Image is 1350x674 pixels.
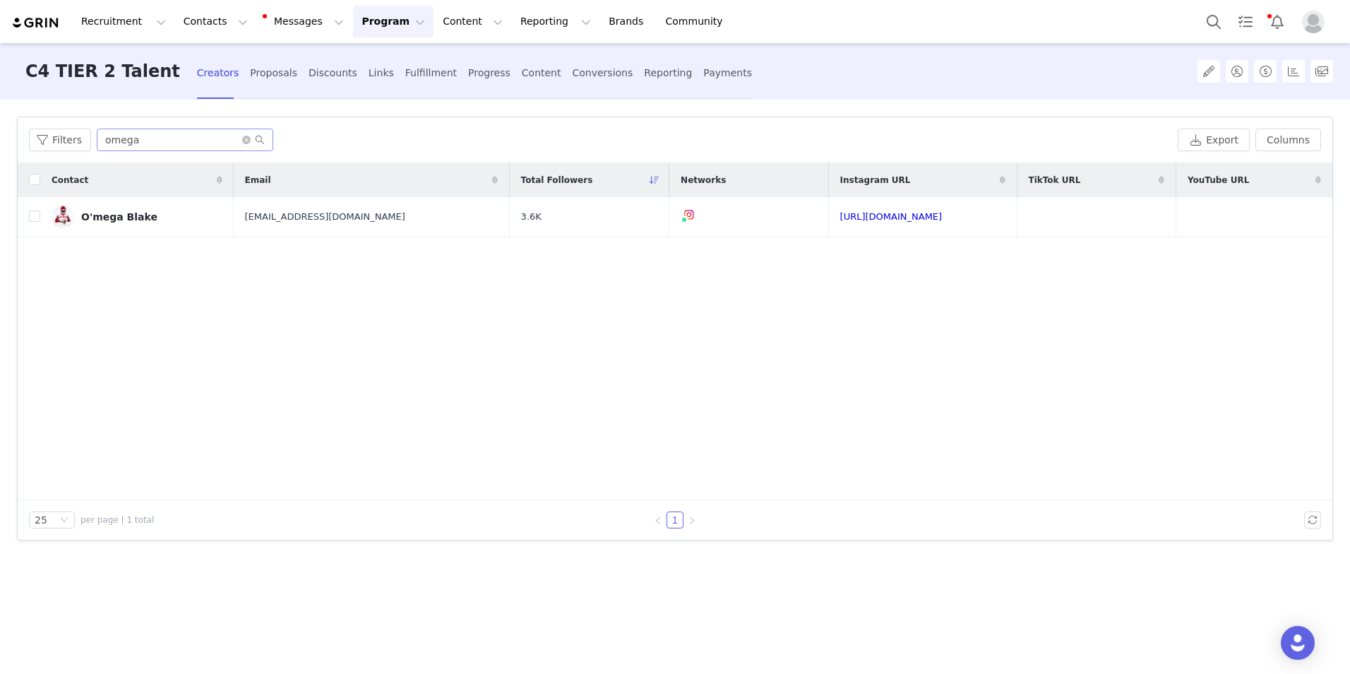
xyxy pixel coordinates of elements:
span: YouTube URL [1188,174,1249,187]
img: placeholder-profile.jpg [1302,11,1325,33]
button: Content [434,6,511,37]
button: Recruitment [73,6,174,37]
span: Contact [52,174,88,187]
span: Total Followers [521,174,593,187]
button: Reporting [512,6,599,37]
span: Networks [681,174,726,187]
button: Export [1178,129,1250,151]
button: Program [353,6,434,37]
div: Creators [197,54,239,92]
button: Notifications [1262,6,1293,37]
button: Columns [1255,129,1321,151]
div: Reporting [644,54,692,92]
div: Proposals [250,54,297,92]
a: Brands [600,6,656,37]
span: per page | 1 total [80,514,154,526]
div: Conversions [572,54,633,92]
span: 3.6K [521,210,542,224]
i: icon: down [60,516,68,526]
button: Search [1198,6,1229,37]
h3: C4 TIER 2 Talent [25,43,180,100]
span: [EMAIL_ADDRESS][DOMAIN_NAME] [245,210,405,224]
div: 25 [35,512,47,528]
input: Search... [97,129,273,151]
i: icon: left [654,516,662,525]
img: instagram.svg [683,209,695,220]
div: O'mega Blake [81,211,157,223]
i: icon: close-circle [242,136,251,144]
a: Tasks [1230,6,1261,37]
li: Next Page [683,512,700,528]
li: 1 [667,512,683,528]
img: f79edebc-8794-41ba-a175-c054bbd78690--s.jpg [52,206,74,228]
i: icon: right [688,516,696,525]
div: Progress [468,54,510,92]
button: Contacts [175,6,256,37]
a: [URL][DOMAIN_NAME] [840,211,943,222]
button: Messages [257,6,352,37]
a: Community [657,6,738,37]
li: Previous Page [650,512,667,528]
span: TikTok URL [1029,174,1081,187]
span: Email [245,174,271,187]
div: Fulfillment [405,54,457,92]
div: Content [522,54,561,92]
a: O'mega Blake [52,206,222,228]
div: Discounts [309,54,357,92]
div: Links [369,54,394,92]
i: icon: search [255,135,265,145]
img: grin logo [11,16,61,30]
button: Filters [29,129,91,151]
button: Profile [1294,11,1339,33]
a: 1 [667,512,683,528]
div: Payments [703,54,752,92]
div: Open Intercom Messenger [1281,626,1315,660]
span: Instagram URL [840,174,911,187]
